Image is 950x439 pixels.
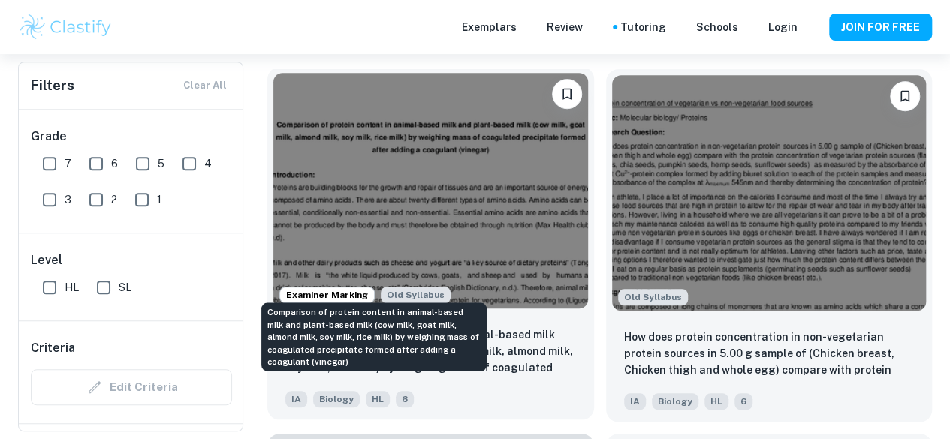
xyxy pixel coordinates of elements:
[158,155,164,172] span: 5
[618,289,688,305] span: Old Syllabus
[366,391,390,407] span: HL
[18,12,113,42] img: Clastify logo
[829,14,932,41] button: JOIN FOR FREE
[111,155,118,172] span: 6
[280,288,374,302] span: Examiner Marking
[204,155,212,172] span: 4
[381,287,451,303] div: Starting from the May 2025 session, the Biology IA requirements have changed. It's OK to refer to...
[612,75,927,311] img: Biology IA example thumbnail: How does protein concentration in non-ve
[65,191,71,208] span: 3
[31,339,75,357] h6: Criteria
[624,329,915,380] p: How does protein concentration in non-vegetarian protein sources in 5.00 g sample of (Chicken bre...
[111,191,117,208] span: 2
[768,19,798,35] a: Login
[618,289,688,305] div: Starting from the May 2025 session, the Biology IA requirements have changed. It's OK to refer to...
[396,391,414,407] span: 6
[381,287,451,303] span: Old Syllabus
[696,19,738,35] a: Schools
[31,75,74,96] h6: Filters
[285,391,307,407] span: IA
[31,369,232,405] div: Criteria filters are unavailable when searching by topic
[624,393,646,410] span: IA
[620,19,666,35] a: Tutoring
[734,393,752,410] span: 6
[606,69,933,422] a: Starting from the May 2025 session, the Biology IA requirements have changed. It's OK to refer to...
[462,19,517,35] p: Exemplars
[31,251,232,269] h6: Level
[652,393,698,410] span: Biology
[704,393,728,410] span: HL
[547,19,583,35] p: Review
[65,155,71,172] span: 7
[552,79,582,109] button: Please log in to bookmark exemplars
[119,279,131,296] span: SL
[890,81,920,111] button: Please log in to bookmark exemplars
[267,69,594,422] a: Examiner MarkingStarting from the May 2025 session, the Biology IA requirements have changed. It'...
[261,302,487,371] div: Comparison of protein content in animal-based milk and plant-based milk (cow milk, goat milk, alm...
[810,23,817,31] button: Help and Feedback
[273,73,588,308] img: Biology IA example thumbnail: Comparison of protein content in animal-
[157,191,161,208] span: 1
[65,279,79,296] span: HL
[31,128,232,146] h6: Grade
[313,391,360,407] span: Biology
